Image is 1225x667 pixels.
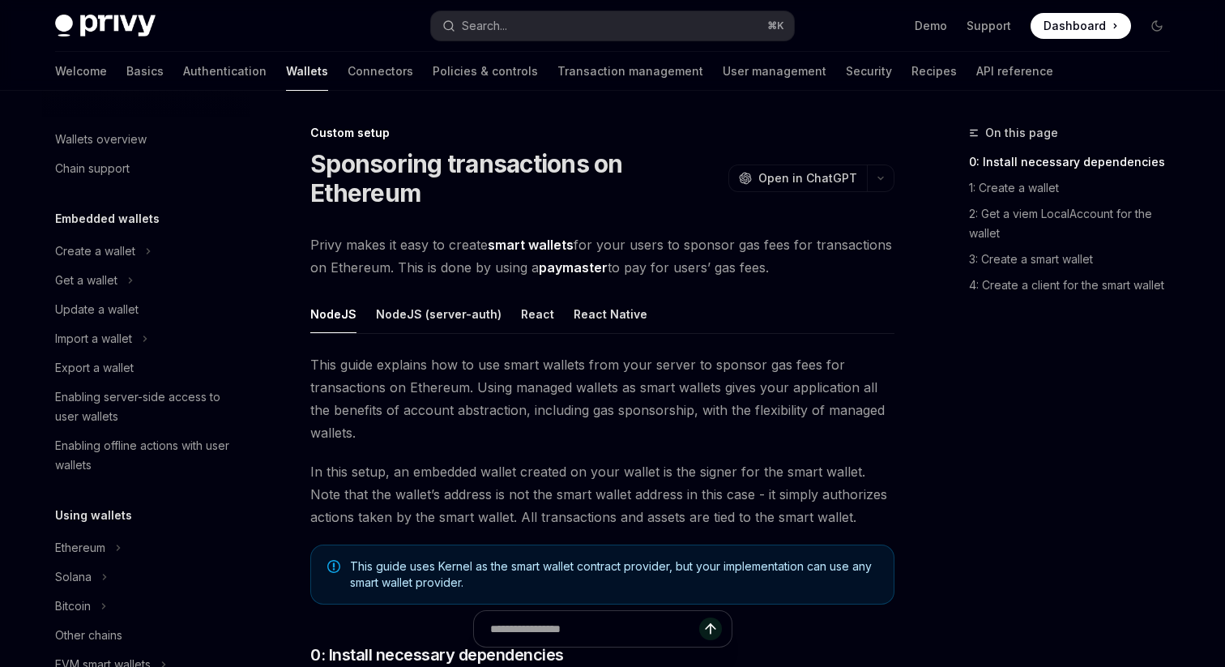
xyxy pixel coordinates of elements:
[462,16,507,36] div: Search...
[767,19,784,32] span: ⌘ K
[55,209,160,229] h5: Embedded wallets
[574,295,647,333] button: React Native
[55,596,91,616] div: Bitcoin
[557,52,703,91] a: Transaction management
[55,242,135,261] div: Create a wallet
[915,18,947,34] a: Demo
[433,52,538,91] a: Policies & controls
[286,52,328,91] a: Wallets
[376,295,502,333] button: NodeJS (server-auth)
[42,621,250,650] a: Other chains
[55,159,130,178] div: Chain support
[55,358,134,378] div: Export a wallet
[327,560,340,573] svg: Note
[55,300,139,319] div: Update a wallet
[969,175,1183,201] a: 1: Create a wallet
[42,383,250,431] a: Enabling server-side access to user wallets
[969,201,1183,246] a: 2: Get a viem LocalAccount for the wallet
[699,618,722,640] button: Send message
[55,52,107,91] a: Welcome
[310,460,894,528] span: In this setup, an embedded wallet created on your wallet is the signer for the smart wallet. Note...
[488,237,574,253] strong: smart wallets
[846,52,892,91] a: Security
[42,431,250,480] a: Enabling offline actions with user wallets
[1144,13,1170,39] button: Toggle dark mode
[55,130,147,149] div: Wallets overview
[723,52,826,91] a: User management
[55,626,122,645] div: Other chains
[55,15,156,37] img: dark logo
[1044,18,1106,34] span: Dashboard
[183,52,267,91] a: Authentication
[969,246,1183,272] a: 3: Create a smart wallet
[1031,13,1131,39] a: Dashboard
[310,233,894,279] span: Privy makes it easy to create for your users to sponsor gas fees for transactions on Ethereum. Th...
[969,149,1183,175] a: 0: Install necessary dependencies
[431,11,794,41] button: Search...⌘K
[42,295,250,324] a: Update a wallet
[967,18,1011,34] a: Support
[539,259,608,276] a: paymaster
[350,558,877,591] span: This guide uses Kernel as the smart wallet contract provider, but your implementation can use any...
[55,271,117,290] div: Get a wallet
[911,52,957,91] a: Recipes
[976,52,1053,91] a: API reference
[310,353,894,444] span: This guide explains how to use smart wallets from your server to sponsor gas fees for transaction...
[969,272,1183,298] a: 4: Create a client for the smart wallet
[521,295,554,333] button: React
[42,353,250,383] a: Export a wallet
[42,154,250,183] a: Chain support
[55,567,92,587] div: Solana
[348,52,413,91] a: Connectors
[758,170,857,186] span: Open in ChatGPT
[310,295,356,333] button: NodeJS
[310,149,722,207] h1: Sponsoring transactions on Ethereum
[42,125,250,154] a: Wallets overview
[55,387,240,426] div: Enabling server-side access to user wallets
[55,506,132,525] h5: Using wallets
[55,329,132,348] div: Import a wallet
[310,125,894,141] div: Custom setup
[985,123,1058,143] span: On this page
[728,165,867,192] button: Open in ChatGPT
[126,52,164,91] a: Basics
[55,538,105,558] div: Ethereum
[55,436,240,475] div: Enabling offline actions with user wallets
